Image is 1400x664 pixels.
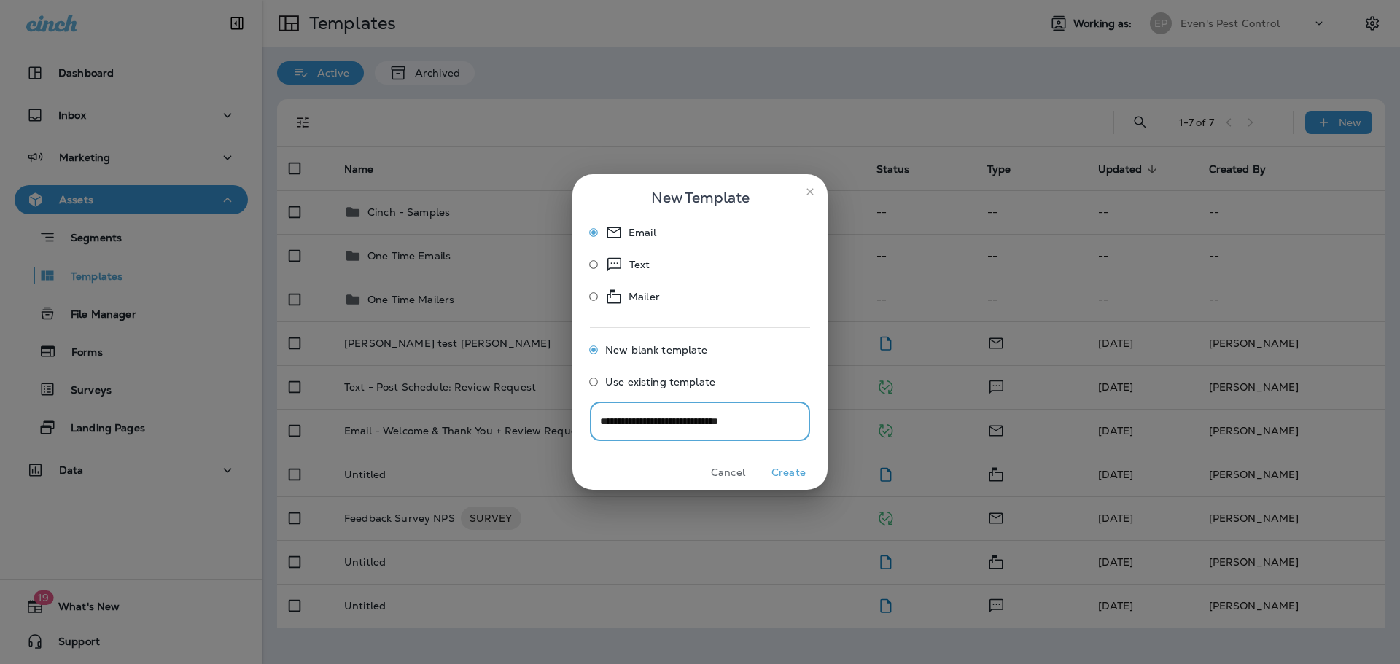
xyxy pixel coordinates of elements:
[701,461,755,484] button: Cancel
[798,180,822,203] button: close
[761,461,816,484] button: Create
[605,344,708,356] span: New blank template
[651,186,750,209] span: New Template
[629,224,656,241] p: Email
[605,376,715,388] span: Use existing template
[629,256,650,273] p: Text
[629,288,660,305] p: Mailer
